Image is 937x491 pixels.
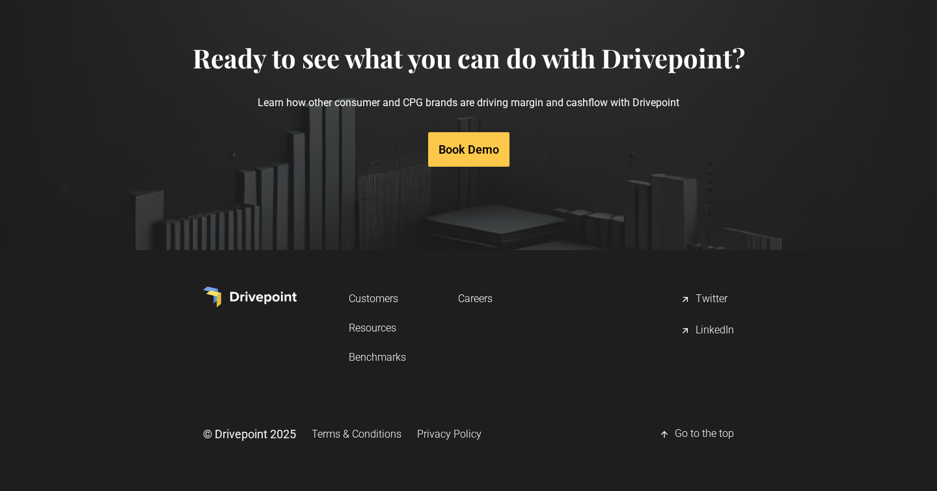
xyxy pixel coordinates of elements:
div: Go to the top [675,427,734,442]
a: Careers [458,287,493,311]
a: Go to the top [659,421,734,447]
a: Benchmarks [349,345,406,369]
a: Twitter [680,287,734,313]
a: Resources [349,316,406,340]
h4: Ready to see what you can do with Drivepoint? [193,42,745,74]
a: Privacy Policy [417,422,482,446]
a: Customers [349,287,406,311]
div: LinkedIn [696,323,734,339]
a: Book Demo [428,132,509,167]
div: Twitter [696,292,727,307]
div: © Drivepoint 2025 [203,426,296,442]
a: Terms & Conditions [312,422,401,446]
a: LinkedIn [680,318,734,344]
p: Learn how other consumer and CPG brands are driving margin and cashflow with Drivepoint [193,74,745,132]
